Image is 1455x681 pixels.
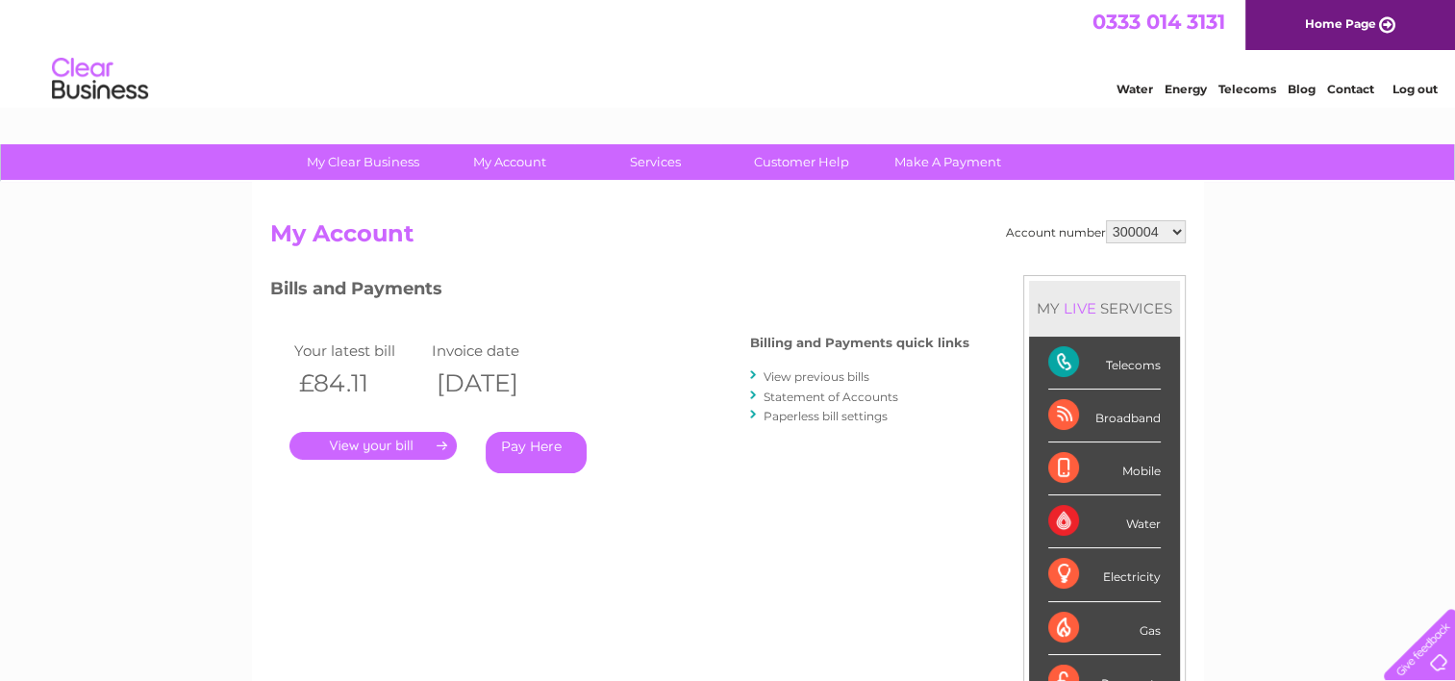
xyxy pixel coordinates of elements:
[51,50,149,109] img: logo.png
[1048,337,1161,390] div: Telecoms
[1288,82,1316,96] a: Blog
[427,338,565,364] td: Invoice date
[430,144,589,180] a: My Account
[722,144,881,180] a: Customer Help
[1092,10,1225,34] a: 0333 014 3131
[764,390,898,404] a: Statement of Accounts
[274,11,1183,93] div: Clear Business is a trading name of Verastar Limited (registered in [GEOGRAPHIC_DATA] No. 3667643...
[1392,82,1437,96] a: Log out
[1048,495,1161,548] div: Water
[1327,82,1374,96] a: Contact
[270,220,1186,257] h2: My Account
[1048,442,1161,495] div: Mobile
[1048,390,1161,442] div: Broadband
[270,275,969,309] h3: Bills and Payments
[868,144,1027,180] a: Make A Payment
[1116,82,1153,96] a: Water
[1048,548,1161,601] div: Electricity
[1218,82,1276,96] a: Telecoms
[1165,82,1207,96] a: Energy
[427,364,565,403] th: [DATE]
[486,432,587,473] a: Pay Here
[1048,602,1161,655] div: Gas
[764,369,869,384] a: View previous bills
[764,409,888,423] a: Paperless bill settings
[284,144,442,180] a: My Clear Business
[1029,281,1180,336] div: MY SERVICES
[1006,220,1186,243] div: Account number
[289,432,457,460] a: .
[289,338,428,364] td: Your latest bill
[289,364,428,403] th: £84.11
[1060,299,1100,317] div: LIVE
[576,144,735,180] a: Services
[750,336,969,350] h4: Billing and Payments quick links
